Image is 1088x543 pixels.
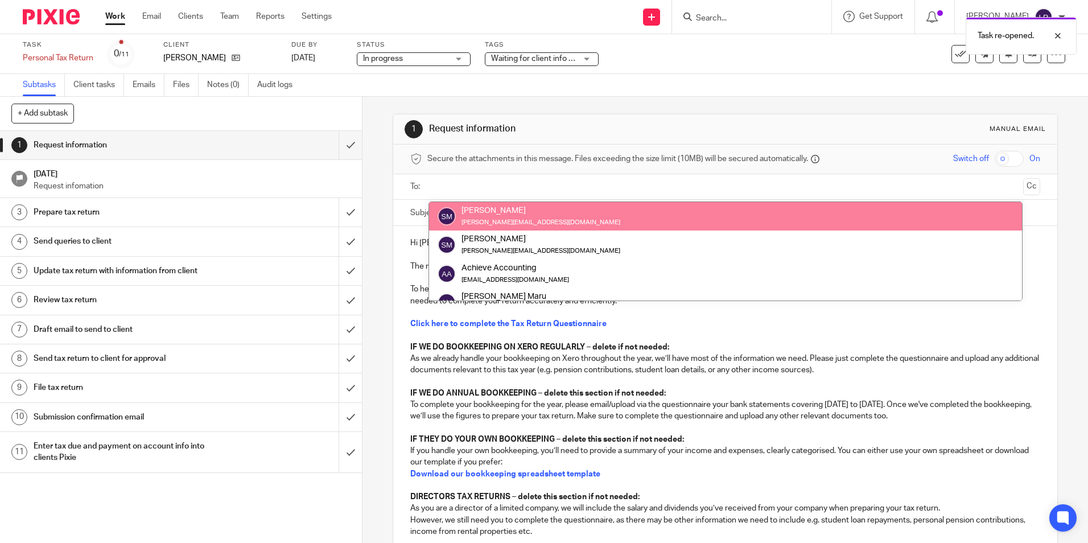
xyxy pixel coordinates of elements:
button: Cc [1023,178,1040,195]
small: [PERSON_NAME][EMAIL_ADDRESS][DOMAIN_NAME] [461,248,620,254]
label: Client [163,40,277,50]
p: Task re-opened. [978,30,1034,42]
a: Work [105,11,125,22]
span: [DATE] [291,54,315,62]
p: As you are a director of a limited company, we will include the salary and dividends you’ve recei... [410,503,1040,514]
div: Personal Tax Return [23,52,93,64]
p: If you handle your own bookkeeping, you’ll need to provide a summary of your income and expenses,... [410,445,1040,468]
label: Status [357,40,471,50]
p: However, we still need you to complete the questionnaire, as there may be other information we ne... [410,515,1040,538]
div: 9 [11,380,27,396]
a: Emails [133,74,164,96]
div: [PERSON_NAME] [461,233,620,245]
div: 8 [11,351,27,367]
p: As we already handle your bookkeeping on Xero throughout the year, we’ll have most of the informa... [410,353,1040,376]
label: Task [23,40,93,50]
img: Pixie [23,9,80,24]
img: svg%3E [438,207,456,225]
h1: Draft email to send to client [34,321,229,338]
h1: Request information [429,123,749,135]
small: /11 [119,51,129,57]
div: 1 [405,120,423,138]
div: 1 [11,137,27,153]
a: Download our bookkeeping spreadsheet template [410,470,600,478]
strong: DIRECTORS TAX RETURNS – delete this section if not needed: [410,493,640,501]
strong: IF WE DO ANNUAL BOOKKEEPING – delete this section if not needed: [410,389,666,397]
label: To: [410,181,423,192]
a: Settings [302,11,332,22]
a: Subtasks [23,74,65,96]
a: Reports [256,11,285,22]
h1: Send queries to client [34,233,229,250]
span: On [1029,153,1040,164]
div: 10 [11,409,27,425]
img: svg%3E [1035,8,1053,26]
a: Notes (0) [207,74,249,96]
div: [PERSON_NAME] Maru [461,291,620,302]
h1: [DATE] [34,166,351,180]
div: 6 [11,292,27,308]
div: 0 [114,47,129,60]
a: Files [173,74,199,96]
span: Secure the attachments in this message. Files exceeding the size limit (10MB) will be secured aut... [427,153,808,164]
a: Team [220,11,239,22]
h1: File tax return [34,379,229,396]
h1: Update tax return with information from client [34,262,229,279]
div: [PERSON_NAME] [461,205,620,216]
a: Audit logs [257,74,301,96]
p: Hi [PERSON_NAME], [410,237,1040,249]
h1: Send tax return to client for approval [34,350,229,367]
label: Due by [291,40,343,50]
a: Click here to complete the Tax Return Questionnaire [410,320,607,328]
label: Tags [485,40,599,50]
span: In progress [363,55,403,63]
button: + Add subtask [11,104,74,123]
p: The new tax year has begun, which means it's time to get everything ready for your 2024/25 Self A... [410,261,1040,272]
img: svg%3E [438,236,456,254]
h1: Submission confirmation email [34,409,229,426]
strong: IF WE DO BOOKKEEPING ON XERO REGULARLY – delete if not needed: [410,343,669,351]
div: Achieve Accounting [461,262,569,273]
div: 3 [11,204,27,220]
h1: Enter tax due and payment on account info into clients Pixie [34,438,229,467]
p: Request infomation [34,180,351,192]
a: Clients [178,11,203,22]
img: svg%3E [438,293,456,311]
span: Switch off [953,153,989,164]
a: Client tasks [73,74,124,96]
h1: Review tax return [34,291,229,308]
div: 4 [11,234,27,250]
strong: IF THEY DO YOUR OWN BOOKKEEPING – delete this section if not needed: [410,435,684,443]
div: 11 [11,444,27,460]
small: [PERSON_NAME][EMAIL_ADDRESS][DOMAIN_NAME] [461,219,620,225]
label: Subject: [410,207,440,219]
h1: Request information [34,137,229,154]
img: svg%3E [438,265,456,283]
small: [EMAIL_ADDRESS][DOMAIN_NAME] [461,277,569,283]
h1: Prepare tax return [34,204,229,221]
a: Email [142,11,161,22]
div: 7 [11,322,27,338]
div: Manual email [990,125,1046,134]
div: 5 [11,263,27,279]
p: To complete your bookkeeping for the year, please email/upload via the questionnaire your bank st... [410,399,1040,422]
p: [PERSON_NAME] [163,52,226,64]
p: To help us prepare this in good time and avoid a January rush, please complete our Tax Return Que... [410,283,1040,307]
span: Waiting for client info + 1 [491,55,579,63]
